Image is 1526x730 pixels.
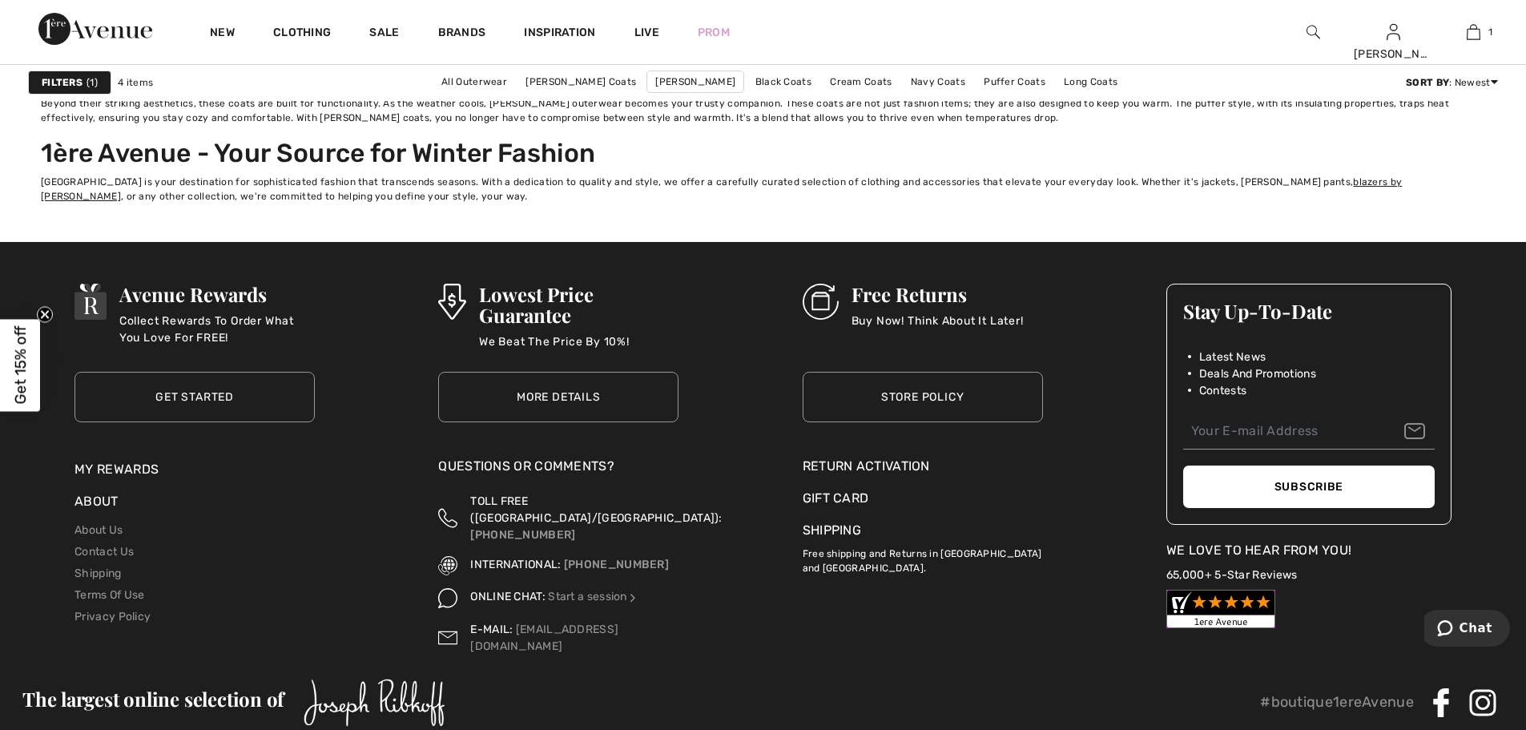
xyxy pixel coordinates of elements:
[119,313,315,345] p: Collect Rewards To Order What You Love For FREE!
[1468,688,1497,717] img: Instagram
[1199,349,1266,365] span: Latest News
[438,26,486,42] a: Brands
[433,71,515,92] a: All Outerwear
[470,558,561,571] span: INTERNATIONAL:
[1467,22,1480,42] img: My Bag
[803,372,1043,422] a: Store Policy
[976,71,1053,92] a: Puffer Coats
[564,558,669,571] a: [PHONE_NUMBER]
[74,567,121,580] a: Shipping
[1166,568,1298,582] a: 65,000+ 5-Star Reviews
[479,284,679,325] h3: Lowest Price Guarantee
[438,372,678,422] a: More Details
[548,590,638,603] a: Start a session
[1354,46,1432,63] div: [PERSON_NAME]
[41,175,1485,204] p: [GEOGRAPHIC_DATA] is your destination for sophisticated fashion that transcends seasons. With a d...
[1183,413,1435,450] input: Your E-mail Address
[1183,300,1435,321] h3: Stay Up-To-Date
[74,372,315,422] a: Get Started
[87,75,98,90] span: 1
[803,457,1043,476] a: Return Activation
[1307,22,1320,42] img: search the website
[1166,541,1452,560] div: We Love To Hear From You!
[304,679,445,727] img: Joseph Ribkoff
[74,523,123,537] a: About Us
[470,528,575,542] a: [PHONE_NUMBER]
[852,313,1024,345] p: Buy Now! Think About It Later!
[438,284,465,320] img: Lowest Price Guarantee
[470,623,618,653] a: [EMAIL_ADDRESS][DOMAIN_NAME]
[369,26,399,42] a: Sale
[74,462,159,477] a: My Rewards
[438,588,457,607] img: Online Chat
[438,556,457,575] img: International
[1056,71,1125,92] a: Long Coats
[1387,22,1400,42] img: My Info
[41,96,1485,125] p: Beyond their striking aesthetics, these coats are built for functionality. As the weather cools, ...
[747,71,819,92] a: Black Coats
[1183,466,1435,508] button: Subscribe
[470,590,546,603] span: ONLINE CHAT:
[37,306,53,322] button: Close teaser
[438,493,457,543] img: Toll Free (Canada/US)
[74,545,134,559] a: Contact Us
[1406,75,1498,90] div: : Newest
[438,621,457,655] img: Contact us
[41,138,1485,168] h2: 1ère Avenue - Your Source for Winter Fashion
[1488,25,1492,39] span: 1
[627,592,638,603] img: Online Chat
[698,24,730,41] a: Prom
[803,522,861,538] a: Shipping
[273,26,331,42] a: Clothing
[1199,382,1246,399] span: Contests
[470,623,513,636] span: E-MAIL:
[1434,22,1512,42] a: 1
[1427,688,1456,717] img: Facebook
[1260,692,1414,713] p: #boutique1ereAvenue
[803,489,1043,508] a: Gift Card
[1166,590,1275,628] img: Customer Reviews
[42,75,83,90] strong: Filters
[803,284,839,320] img: Free Returns
[438,457,678,484] div: Questions or Comments?
[903,71,973,92] a: Navy Coats
[517,71,644,92] a: [PERSON_NAME] Coats
[634,24,659,41] a: Live
[470,494,722,525] span: TOLL FREE ([GEOGRAPHIC_DATA]/[GEOGRAPHIC_DATA]):
[38,13,152,45] img: 1ère Avenue
[524,26,595,42] span: Inspiration
[118,75,153,90] span: 4 items
[74,284,107,320] img: Avenue Rewards
[119,284,315,305] h3: Avenue Rewards
[1424,610,1510,650] iframe: Opens a widget where you can chat to one of our agents
[1387,24,1400,39] a: Sign In
[479,333,679,365] p: We Beat The Price By 10%!
[74,610,151,623] a: Privacy Policy
[74,588,145,602] a: Terms Of Use
[210,26,235,42] a: New
[11,326,30,405] span: Get 15% off
[803,540,1043,575] p: Free shipping and Returns in [GEOGRAPHIC_DATA] and [GEOGRAPHIC_DATA].
[852,284,1024,305] h3: Free Returns
[822,71,900,92] a: Cream Coats
[22,686,284,712] span: The largest online selection of
[646,71,744,93] a: [PERSON_NAME]
[1199,365,1316,382] span: Deals And Promotions
[74,492,315,519] div: About
[1406,77,1449,88] strong: Sort By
